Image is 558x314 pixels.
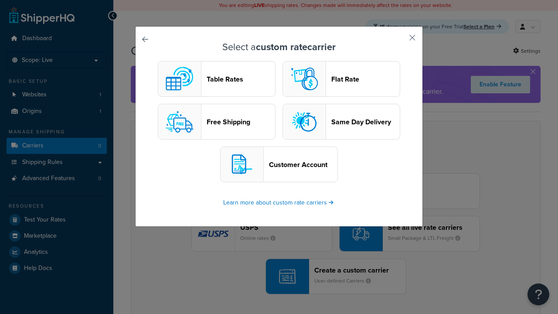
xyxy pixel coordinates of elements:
[282,61,400,97] button: flat logoFlat Rate
[157,42,401,52] h3: Select a
[220,147,338,182] button: customerAccount logoCustomer Account
[162,104,197,139] img: free logo
[282,104,400,140] button: sameday logoSame Day Delivery
[162,61,197,96] img: custom logo
[225,147,259,182] img: customerAccount logo
[158,104,276,140] button: free logoFree Shipping
[287,61,322,96] img: flat logo
[207,118,275,126] header: Free Shipping
[331,75,400,83] header: Flat Rate
[207,75,275,83] header: Table Rates
[158,61,276,97] button: custom logoTable Rates
[331,118,400,126] header: Same Day Delivery
[256,40,336,54] strong: custom rate carrier
[269,160,337,169] header: Customer Account
[223,198,335,207] a: Learn more about custom rate carriers
[287,104,322,139] img: sameday logo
